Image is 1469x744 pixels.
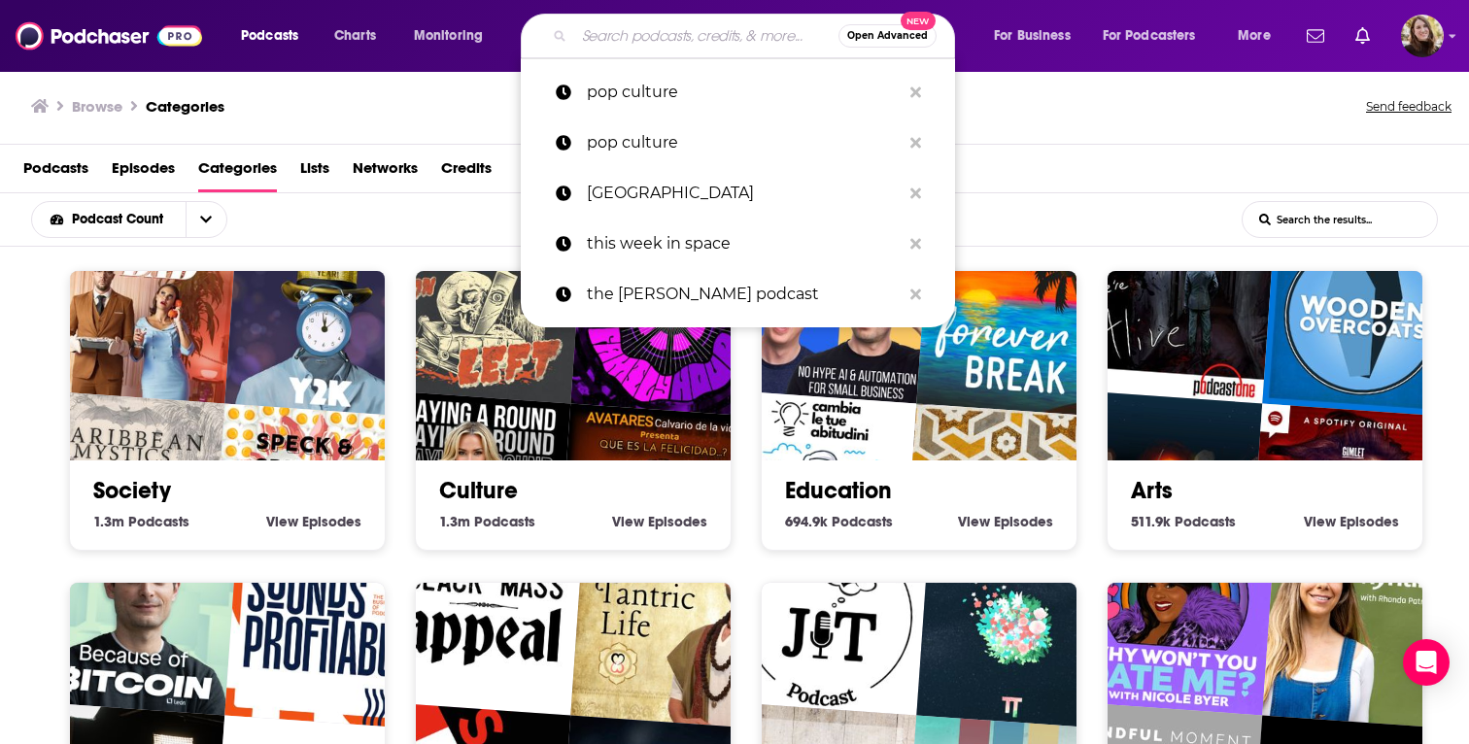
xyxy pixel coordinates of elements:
p: the bill simmons podcast [587,269,901,320]
img: Why Won't You Date Me? with Nicole Byer [1074,514,1275,715]
img: Just Thinking Podcast [728,514,929,715]
a: View Culture Episodes [612,513,707,530]
a: 1.3m Society Podcasts [93,513,189,530]
span: For Podcasters [1103,22,1196,50]
img: The Tantric Life [570,526,771,727]
span: View [612,513,644,530]
span: Podcasts [1175,513,1236,530]
button: open menu [32,213,186,226]
a: 1.3m Culture Podcasts [439,513,535,530]
a: this week in space [521,219,955,269]
img: We're Alive [1074,202,1275,403]
a: pop culture [521,118,955,168]
span: Charts [334,22,376,50]
button: open menu [227,20,324,51]
span: 1.3m [439,513,470,530]
p: this week in space [587,219,901,269]
a: Charts [322,20,388,51]
a: Categories [198,152,277,192]
button: open menu [1224,20,1295,51]
img: Headlong: Surviving Y2K [224,216,426,417]
img: Podchaser - Follow, Share and Rate Podcasts [16,17,202,54]
a: Show notifications dropdown [1299,19,1332,52]
a: Episodes [112,152,175,192]
a: Podcasts [23,152,88,192]
a: pop culture [521,67,955,118]
div: Wooden Overcoats [1262,216,1463,417]
span: Podcasts [832,513,893,530]
button: Send feedback [1360,93,1457,120]
button: open menu [400,20,508,51]
img: User Profile [1401,15,1444,57]
button: open menu [1090,20,1224,51]
span: Podcasts [128,513,189,530]
span: 694.9k [785,513,828,530]
a: 511.9k Arts Podcasts [1131,513,1236,530]
div: Open Intercom Messenger [1403,639,1450,686]
a: Networks [353,152,418,192]
div: Search podcasts, credits, & more... [539,14,974,58]
button: Open AdvancedNew [838,24,937,48]
a: Society [93,476,171,505]
a: View Arts Episodes [1304,513,1399,530]
a: View Society Episodes [266,513,361,530]
a: the [PERSON_NAME] podcast [521,269,955,320]
input: Search podcasts, credits, & more... [574,20,838,51]
h2: Choose List sort [31,201,257,238]
a: Education [785,476,892,505]
a: 694.9k Education Podcasts [785,513,893,530]
span: View [1304,513,1336,530]
span: Episodes [302,513,361,530]
span: For Business [994,22,1071,50]
span: View [266,513,298,530]
button: Show profile menu [1401,15,1444,57]
p: hollywood [587,168,901,219]
a: [GEOGRAPHIC_DATA] [521,168,955,219]
span: Open Advanced [847,31,928,41]
p: pop culture [587,67,901,118]
span: Podcast Count [72,213,170,226]
button: open menu [980,20,1095,51]
img: Because of Bitcoin [36,514,237,715]
img: FoundMyFitness [1262,526,1463,727]
span: View [958,513,990,530]
img: Last Podcast On The Left [382,202,583,403]
img: Forever Break [916,216,1117,417]
span: Episodes [648,513,707,530]
span: 1.3m [93,513,124,530]
span: Logged in as katiefuchs [1401,15,1444,57]
span: Episodes [994,513,1053,530]
span: Podcasts [474,513,535,530]
h3: Browse [72,97,122,116]
img: Your Mom & Dad [36,202,237,403]
span: New [901,12,936,30]
a: Arts [1131,476,1173,505]
a: Categories [146,97,224,116]
span: Podcasts [241,22,298,50]
a: Credits [441,152,492,192]
img: Sounds Profitable [224,526,426,727]
div: Black Mass Appeal: Modern Satanism for the Masses [382,514,583,715]
button: open menu [186,202,226,237]
img: The Creation Stories [916,526,1117,727]
a: Lists [300,152,329,192]
span: More [1238,22,1271,50]
span: 511.9k [1131,513,1171,530]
